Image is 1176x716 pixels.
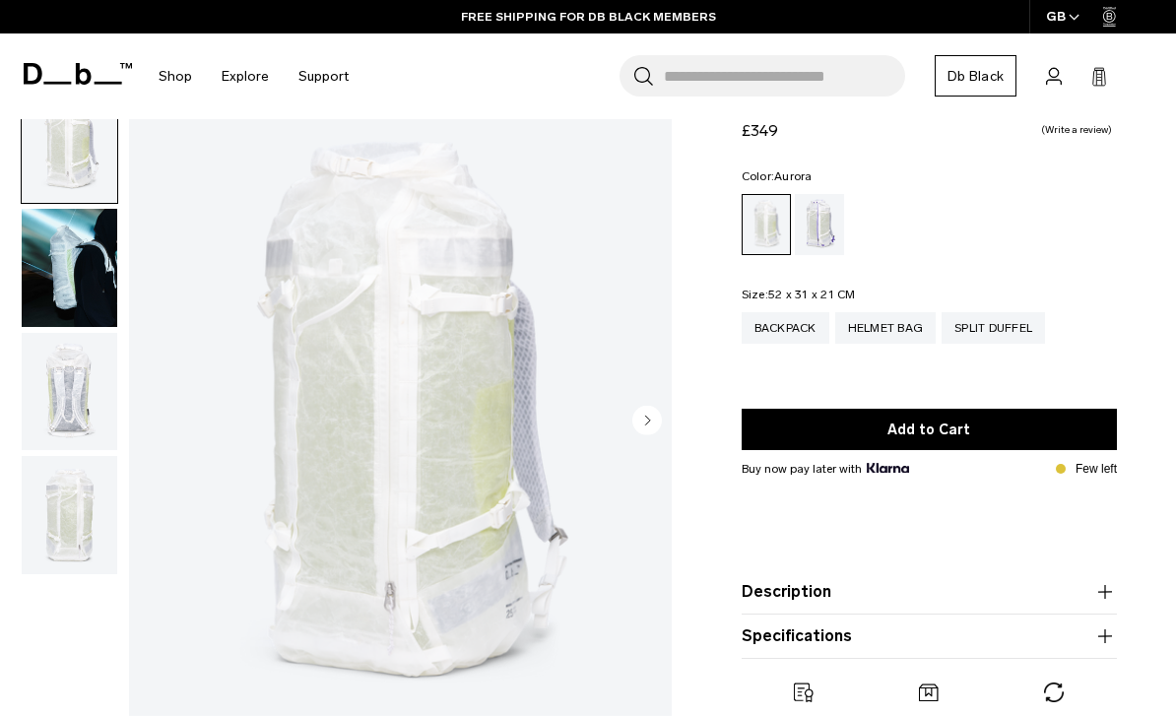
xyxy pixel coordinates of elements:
a: Db Black [935,55,1016,97]
img: Weigh Lighter Backpack 25L Diffusion [22,456,117,574]
button: Weigh Lighter Backpack 25L Diffusion [21,208,118,328]
button: Specifications [742,624,1117,648]
nav: Main Navigation [144,33,363,119]
img: {"height" => 20, "alt" => "Klarna"} [867,463,909,473]
a: Diffusion [742,194,791,255]
img: Weigh Lighter Backpack 25L Diffusion [22,209,117,327]
legend: Size: [742,289,856,300]
button: Weigh Lighter Backpack 25L Diffusion [21,332,118,452]
a: Backpack [742,312,829,344]
a: Shop [159,41,192,111]
img: Weigh Lighter Backpack 25L Diffusion [22,85,117,203]
a: Helmet Bag [835,312,937,344]
button: Description [742,580,1117,604]
button: Next slide [632,406,662,439]
span: Buy now pay later with [742,460,909,478]
button: Add to Cart [742,409,1117,450]
img: Weigh Lighter Backpack 25L Diffusion [22,333,117,451]
span: 52 x 31 x 21 CM [768,288,856,301]
a: Write a review [1041,125,1112,135]
a: Explore [222,41,269,111]
span: Aurora [774,169,813,183]
button: Weigh Lighter Backpack 25L Diffusion [21,455,118,575]
a: Split Duffel [942,312,1045,344]
button: Weigh Lighter Backpack 25L Diffusion [21,84,118,204]
a: Aurora [795,194,844,255]
a: Support [298,41,349,111]
p: Few left [1076,460,1117,478]
a: FREE SHIPPING FOR DB BLACK MEMBERS [461,8,716,26]
span: £349 [742,121,778,140]
legend: Color: [742,170,813,182]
